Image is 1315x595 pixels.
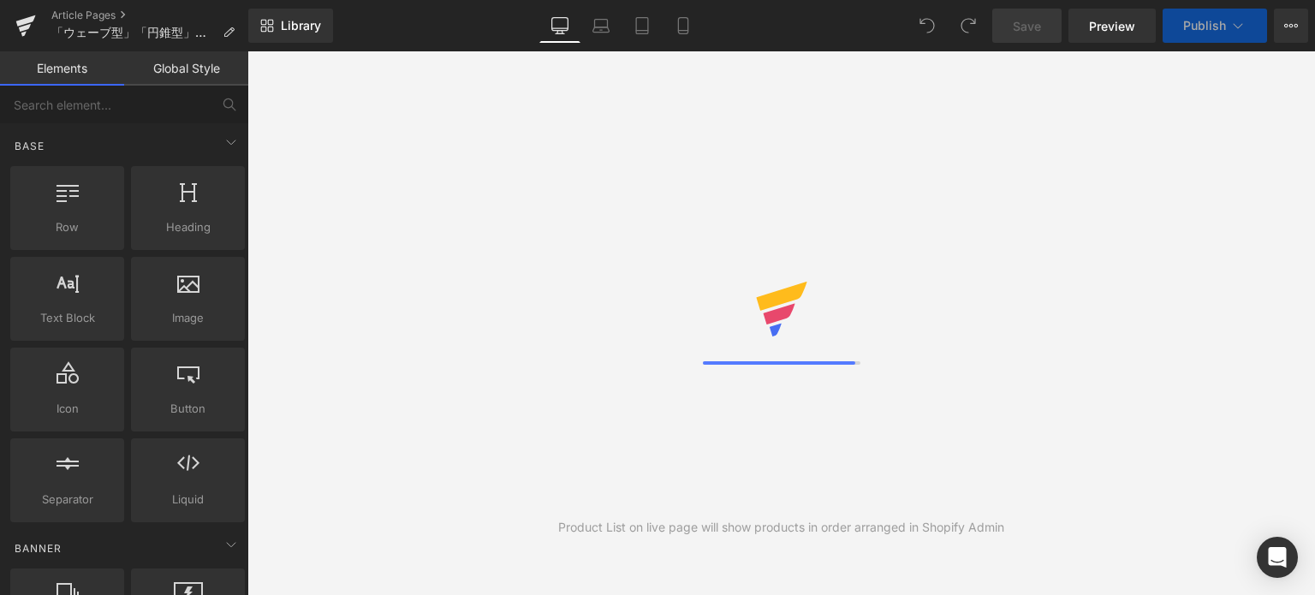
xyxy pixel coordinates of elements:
span: Heading [136,218,240,236]
a: Desktop [539,9,580,43]
span: Base [13,138,46,154]
a: Mobile [663,9,704,43]
span: Preview [1089,17,1135,35]
div: Product List on live page will show products in order arranged in Shopify Admin [558,518,1004,537]
span: Separator [15,491,119,509]
a: Tablet [622,9,663,43]
button: Undo [910,9,944,43]
button: Redo [951,9,985,43]
button: More [1274,9,1308,43]
span: Icon [15,400,119,418]
div: Open Intercom Messenger [1257,537,1298,578]
a: Preview [1068,9,1156,43]
a: Article Pages [51,9,248,22]
span: Banner [13,540,63,556]
span: Library [281,18,321,33]
button: Publish [1163,9,1267,43]
span: 「ウェーブ型」「円錐型」ペーパーフィルターの選択によるコーヒー抽出の変化とは？ [51,26,216,39]
span: Button [136,400,240,418]
a: New Library [248,9,333,43]
span: Image [136,309,240,327]
a: Laptop [580,9,622,43]
span: Row [15,218,119,236]
span: Liquid [136,491,240,509]
span: Text Block [15,309,119,327]
span: Save [1013,17,1041,35]
a: Global Style [124,51,248,86]
span: Publish [1183,19,1226,33]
